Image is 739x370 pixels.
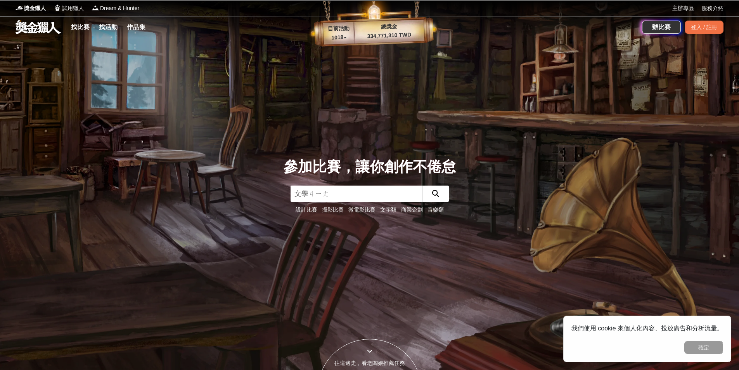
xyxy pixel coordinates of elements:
p: 目前活動 [323,24,354,33]
img: Logo [92,4,99,12]
p: 1018 ▴ [323,33,355,42]
span: 試用獵人 [62,4,84,12]
div: 往這邊走，看老闆娘推薦任務 [318,359,422,367]
a: 作品集 [124,22,149,33]
div: 登入 / 註冊 [685,21,723,34]
a: Logo試用獵人 [54,4,84,12]
a: 主辦專區 [672,4,694,12]
input: 翻玩臺味好乳力 等你發揮創意！ [291,186,422,202]
a: 找比賽 [68,22,93,33]
a: 辦比賽 [642,21,681,34]
img: Logo [16,4,23,12]
a: 設計比賽 [296,207,317,213]
a: Logo獎金獵人 [16,4,46,12]
a: LogoDream & Hunter [92,4,139,12]
p: 總獎金 [354,21,424,32]
a: 微電影比賽 [348,207,376,213]
a: 找活動 [96,22,121,33]
img: Logo [54,4,61,12]
span: Dream & Hunter [100,4,139,12]
a: 音樂類 [427,207,444,213]
button: 確定 [684,341,723,354]
a: 攝影比賽 [322,207,344,213]
div: 參加比賽，讓你創作不倦怠 [284,156,456,178]
p: 334,771,310 TWD [354,30,424,41]
span: 我們使用 cookie 來個人化內容、投放廣告和分析流量。 [571,325,723,332]
a: 商業企劃 [401,207,423,213]
a: 服務介紹 [702,4,723,12]
span: 獎金獵人 [24,4,46,12]
a: 文字類 [380,207,396,213]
